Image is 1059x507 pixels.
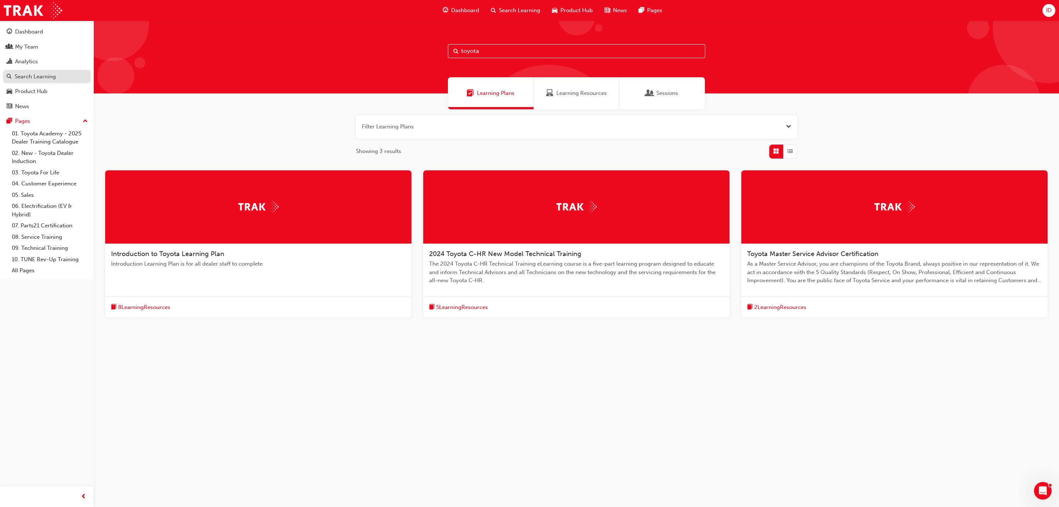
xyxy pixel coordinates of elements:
span: people-icon [7,44,12,50]
div: Dashboard [15,28,43,36]
button: Pages [3,114,91,128]
div: News [15,102,29,111]
span: book-icon [111,303,117,312]
span: 8 Learning Resources [118,303,170,312]
span: News [613,6,627,15]
span: 2024 Toyota C-HR New Model Technical Training [429,250,581,258]
span: guage-icon [7,29,12,35]
a: TrakToyota Master Service Advisor CertificationAs a Master Service Advisor, you are champions of ... [741,170,1048,318]
span: search-icon [7,74,12,80]
a: guage-iconDashboard [437,3,485,18]
a: 05. Sales [9,189,91,201]
span: List [787,147,793,156]
span: 2 Learning Resources [754,303,806,312]
a: Search Learning [3,70,91,84]
a: search-iconSearch Learning [485,3,546,18]
span: Search Learning [499,6,540,15]
span: car-icon [7,88,12,95]
a: My Team [3,40,91,54]
span: Introduction to Toyota Learning Plan [111,250,224,258]
a: Analytics [3,55,91,68]
a: 10. TUNE Rev-Up Training [9,254,91,265]
span: guage-icon [443,6,448,15]
a: Learning ResourcesLearning Resources [534,77,619,109]
img: Trak [874,201,915,212]
span: Pages [647,6,662,15]
span: Learning Resources [556,89,607,97]
a: news-iconNews [599,3,633,18]
span: Search [453,47,459,56]
span: Learning Resources [546,89,553,97]
span: As a Master Service Advisor, you are champions of the Toyota Brand, always positive in our repres... [747,260,1042,285]
iframe: Intercom live chat [1034,482,1052,500]
div: My Team [15,43,38,51]
a: SessionsSessions [619,77,705,109]
input: Search... [448,44,705,58]
span: Learning Plans [467,89,474,97]
a: 09. Technical Training [9,242,91,254]
span: up-icon [83,117,88,126]
span: Sessions [646,89,653,97]
a: News [3,100,91,113]
button: book-icon5LearningResources [429,303,488,312]
button: DashboardMy TeamAnalyticsSearch LearningProduct HubNews [3,24,91,114]
span: book-icon [429,303,435,312]
div: Search Learning [15,72,56,81]
a: Dashboard [3,25,91,39]
button: book-icon2LearningResources [747,303,806,312]
a: Trak2024 Toyota C-HR New Model Technical TrainingThe 2024 Toyota C-HR Technical Training eLearnin... [423,170,730,318]
a: pages-iconPages [633,3,668,18]
a: Product Hub [3,85,91,98]
span: news-icon [605,6,610,15]
span: ID [1046,6,1052,15]
span: search-icon [491,6,496,15]
span: Toyota Master Service Advisor Certification [747,250,878,258]
button: Open the filter [786,123,791,131]
span: Dashboard [451,6,479,15]
span: news-icon [7,103,12,110]
a: 08. Service Training [9,231,91,243]
span: book-icon [747,303,753,312]
a: 07. Parts21 Certification [9,220,91,231]
img: Trak [556,201,597,212]
div: Analytics [15,57,38,66]
a: 03. Toyota For Life [9,167,91,178]
a: All Pages [9,265,91,276]
img: Trak [4,2,62,19]
span: Product Hub [560,6,593,15]
a: 04. Customer Experience [9,178,91,189]
span: Learning Plans [477,89,514,97]
span: Sessions [656,89,678,97]
div: Pages [15,117,30,125]
span: chart-icon [7,58,12,65]
span: car-icon [552,6,557,15]
span: Grid [773,147,779,156]
a: 02. New - Toyota Dealer Induction [9,148,91,167]
a: car-iconProduct Hub [546,3,599,18]
span: prev-icon [81,492,86,501]
span: Showing 3 results [356,147,401,156]
a: Learning PlansLearning Plans [448,77,534,109]
a: 06. Electrification (EV & Hybrid) [9,201,91,220]
span: pages-icon [639,6,644,15]
div: Product Hub [15,87,47,96]
span: 5 Learning Resources [436,303,488,312]
span: Introduction Learning Plan is for all dealer staff to complete [111,260,406,268]
a: TrakIntroduction to Toyota Learning PlanIntroduction Learning Plan is for all dealer staff to com... [105,170,411,318]
span: pages-icon [7,118,12,125]
a: 01. Toyota Academy - 2025 Dealer Training Catalogue [9,128,91,148]
img: Trak [238,201,279,212]
span: The 2024 Toyota C-HR Technical Training eLearning course is a five-part learning program designed... [429,260,724,285]
button: book-icon8LearningResources [111,303,170,312]
button: ID [1042,4,1055,17]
